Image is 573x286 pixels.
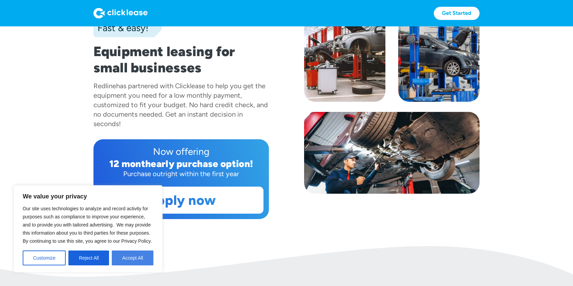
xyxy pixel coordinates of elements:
[93,8,148,19] img: Logo
[93,82,116,90] div: Redline
[151,158,253,169] div: early purchase option!
[23,192,153,200] p: We value your privacy
[14,185,163,272] div: We value your privacy
[109,158,151,169] div: 12 month
[93,21,148,34] div: Fast & easy!
[23,206,152,244] span: Our site uses technologies to analyze and record activity for purposes such as compliance to impr...
[112,251,153,265] button: Accept All
[68,251,109,265] button: Reject All
[99,145,263,158] div: Now offering
[99,169,263,178] div: Purchase outright within the first year
[93,43,269,76] h1: Equipment leasing for small businesses
[434,7,480,20] a: Get Started
[23,251,66,265] button: Customize
[99,187,263,213] a: Apply now
[93,82,268,128] div: has partnered with Clicklease to help you get the equipment you need for a low monthly payment, c...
